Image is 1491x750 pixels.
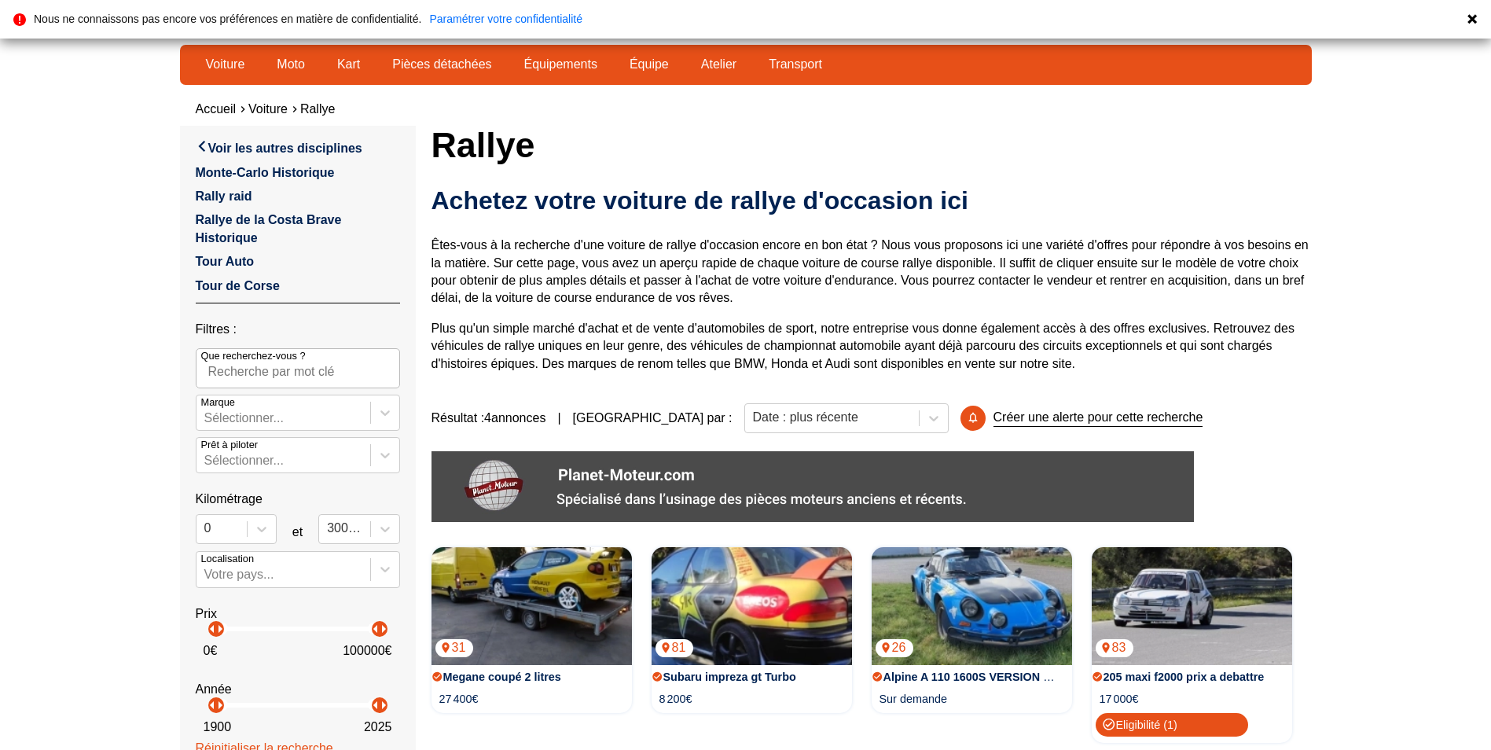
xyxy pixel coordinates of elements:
p: arrow_right [374,619,393,638]
p: 26 [876,639,914,656]
a: Rallye [300,102,335,116]
p: 8 200€ [659,691,692,707]
a: Alpine A 110 1600S VERSION MAROC BRIANTI 197026 [872,547,1072,665]
a: Moto [266,51,315,78]
span: check_circle [1102,718,1116,732]
p: 31 [435,639,474,656]
a: Transport [758,51,832,78]
p: arrow_right [211,619,230,638]
a: Tour de Corse [196,279,280,292]
p: Marque [201,395,235,410]
img: 205 maxi f2000 prix a debattre [1092,547,1292,665]
input: Prêt à piloterSélectionner... [204,454,207,468]
input: Votre pays... [204,568,207,582]
p: arrow_left [203,619,222,638]
h1: Rallye [432,126,1312,164]
p: arrow_left [203,696,222,715]
p: 81 [656,639,694,656]
p: arrow_left [366,619,385,638]
a: 205 maxi f2000 prix a debattre 83 [1092,547,1292,665]
a: Paramétrer votre confidentialité [429,13,582,24]
p: 27 400€ [439,691,479,707]
a: Voir les autres disciplines [196,138,362,157]
p: 2025 [364,719,392,736]
p: 17 000€ [1100,691,1139,707]
p: Sur demande [880,691,947,707]
p: et [292,524,303,541]
a: Pièces détachées [382,51,501,78]
p: 1900 [204,719,232,736]
p: Êtes-vous à la recherche d'une voiture de rallye d'occasion encore en bon état ? Nous vous propos... [432,237,1312,307]
a: Voiture [248,102,288,116]
a: Subaru impreza gt Turbo 81 [652,547,852,665]
p: [GEOGRAPHIC_DATA] par : [573,410,733,427]
p: Nous ne connaissons pas encore vos préférences en matière de confidentialité. [34,13,421,24]
input: 0 [204,521,207,535]
p: Kilométrage [196,491,400,508]
a: Rallye de la Costa Brave Historique [196,213,342,244]
input: 300000 [327,521,330,535]
span: Résultat : 4 annonces [432,410,546,427]
a: Tour Auto [196,255,255,268]
a: 205 maxi f2000 prix a debattre [1104,671,1265,683]
a: Accueil [196,102,237,116]
span: | [557,410,560,427]
p: Prêt à piloter [201,438,259,452]
a: Megane coupé 2 litres 31 [432,547,632,665]
a: Équipe [619,51,679,78]
a: Rally raid [196,189,252,203]
a: Kart [327,51,370,78]
p: Que recherchez-vous ? [201,349,306,363]
input: Que recherchez-vous ? [196,348,400,388]
p: 100000 € [343,642,391,660]
h2: Achetez votre voiture de rallye d'occasion ici [432,185,1312,216]
p: arrow_right [211,696,230,715]
p: Prix [196,605,400,623]
p: arrow_left [366,696,385,715]
img: Alpine A 110 1600S VERSION MAROC BRIANTI 1970 [872,547,1072,665]
p: Plus qu'un simple marché d'achat et de vente d'automobiles de sport, notre entreprise vous donne ... [432,320,1312,373]
a: Monte-Carlo Historique [196,166,335,179]
a: Atelier [691,51,747,78]
img: Megane coupé 2 litres [432,547,632,665]
p: Année [196,681,400,698]
img: Subaru impreza gt Turbo [652,547,852,665]
a: Équipements [514,51,608,78]
input: MarqueSélectionner... [204,411,207,425]
a: Subaru impreza gt Turbo [663,671,796,683]
p: 83 [1096,639,1134,656]
p: Eligibilité ( 1 ) [1096,713,1249,737]
a: Megane coupé 2 litres [443,671,561,683]
p: 0 € [204,642,218,660]
p: Créer une alerte pour cette recherche [993,409,1203,427]
p: arrow_right [374,696,393,715]
a: Voiture [196,51,255,78]
p: Filtres : [196,321,400,338]
p: Localisation [201,552,255,566]
a: Alpine A 110 1600S VERSION MAROC [PERSON_NAME] 1970 [883,671,1213,683]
